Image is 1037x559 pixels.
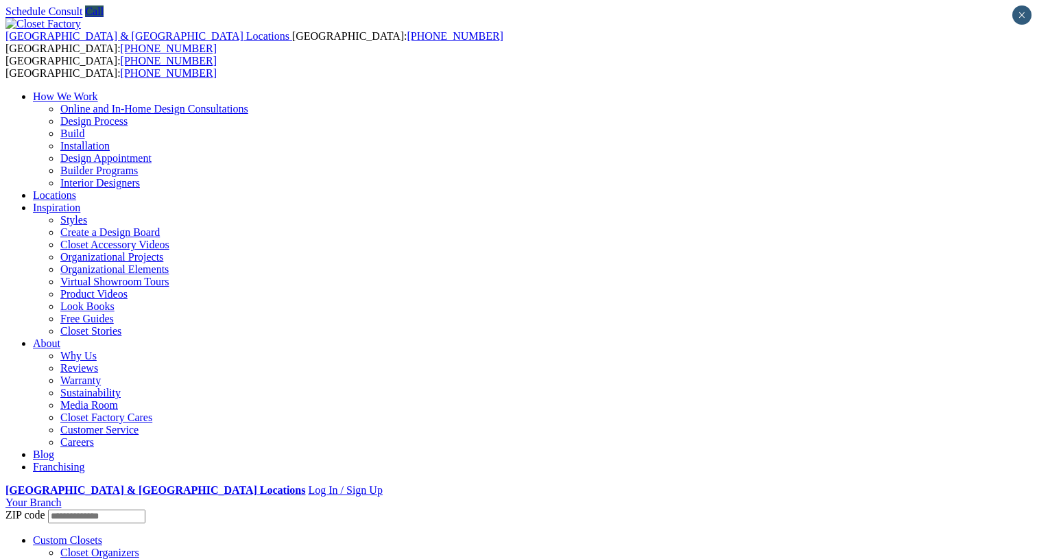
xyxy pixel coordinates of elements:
a: Schedule Consult [5,5,82,17]
span: [GEOGRAPHIC_DATA]: [GEOGRAPHIC_DATA]: [5,30,503,54]
a: Design Appointment [60,152,152,164]
a: Organizational Elements [60,263,169,275]
a: Installation [60,140,110,152]
span: ZIP code [5,509,45,521]
a: How We Work [33,91,98,102]
a: Organizational Projects [60,251,163,263]
a: Look Books [60,300,115,312]
a: Styles [60,214,87,226]
span: [GEOGRAPHIC_DATA] & [GEOGRAPHIC_DATA] Locations [5,30,289,42]
a: Inspiration [33,202,80,213]
a: Sustainability [60,387,121,399]
a: [PHONE_NUMBER] [121,55,217,67]
a: Franchising [33,461,85,473]
a: Customer Service [60,424,139,436]
a: [PHONE_NUMBER] [121,43,217,54]
a: [GEOGRAPHIC_DATA] & [GEOGRAPHIC_DATA] Locations [5,30,292,42]
a: Design Process [60,115,128,127]
a: Your Branch [5,497,61,508]
a: [PHONE_NUMBER] [407,30,503,42]
a: Closet Accessory Videos [60,239,169,250]
a: Why Us [60,350,97,361]
a: Careers [60,436,94,448]
span: [GEOGRAPHIC_DATA]: [GEOGRAPHIC_DATA]: [5,55,217,79]
a: Online and In-Home Design Consultations [60,103,248,115]
a: About [33,337,60,349]
a: Closet Organizers [60,547,139,558]
a: Warranty [60,374,101,386]
a: Virtual Showroom Tours [60,276,169,287]
a: Media Room [60,399,118,411]
a: Create a Design Board [60,226,160,238]
a: Build [60,128,85,139]
a: Interior Designers [60,177,140,189]
img: Closet Factory [5,18,81,30]
a: Closet Stories [60,325,121,337]
a: Reviews [60,362,98,374]
a: Product Videos [60,288,128,300]
a: Closet Factory Cares [60,412,152,423]
a: Blog [33,449,54,460]
a: [GEOGRAPHIC_DATA] & [GEOGRAPHIC_DATA] Locations [5,484,305,496]
a: Builder Programs [60,165,138,176]
a: Log In / Sign Up [308,484,382,496]
a: Free Guides [60,313,114,324]
a: [PHONE_NUMBER] [121,67,217,79]
input: Enter your Zip code [48,510,145,523]
button: Close [1012,5,1032,25]
a: Call [85,5,104,17]
a: Custom Closets [33,534,102,546]
a: Locations [33,189,76,201]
